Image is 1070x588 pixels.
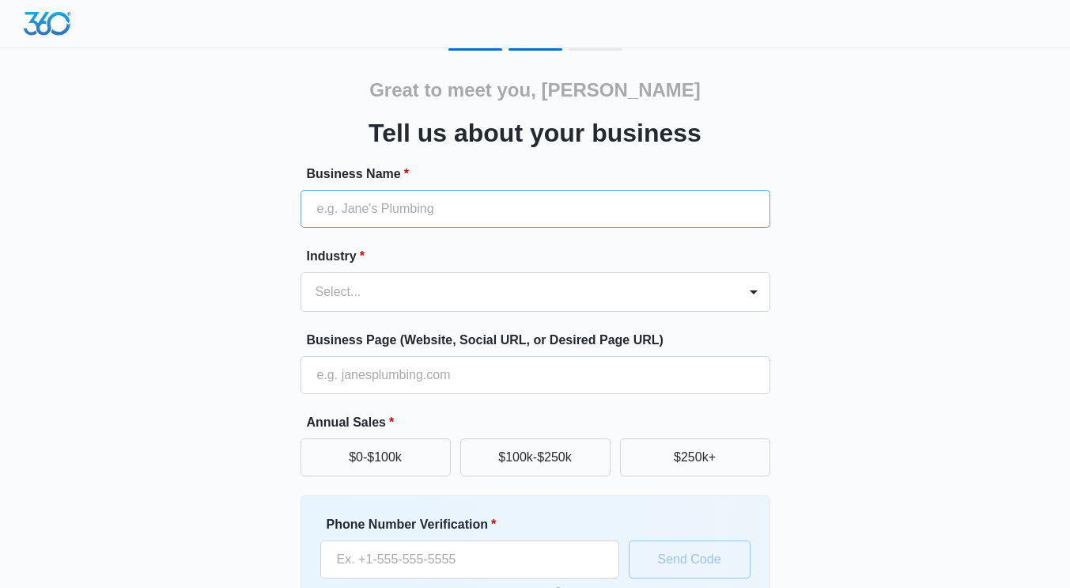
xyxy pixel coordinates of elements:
label: Phone Number Verification [327,515,626,534]
button: $0-$100k [301,438,451,476]
button: $250k+ [620,438,770,476]
label: Business Name [307,165,777,184]
button: $100k-$250k [460,438,611,476]
input: Ex. +1-555-555-5555 [320,541,619,579]
label: Business Page (Website, Social URL, or Desired Page URL) [307,331,777,350]
input: e.g. janesplumbing.com [301,356,770,394]
h3: Tell us about your business [369,114,701,152]
h2: Great to meet you, [PERSON_NAME] [369,76,701,104]
input: e.g. Jane's Plumbing [301,190,770,228]
label: Industry [307,247,777,266]
label: Annual Sales [307,413,777,432]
